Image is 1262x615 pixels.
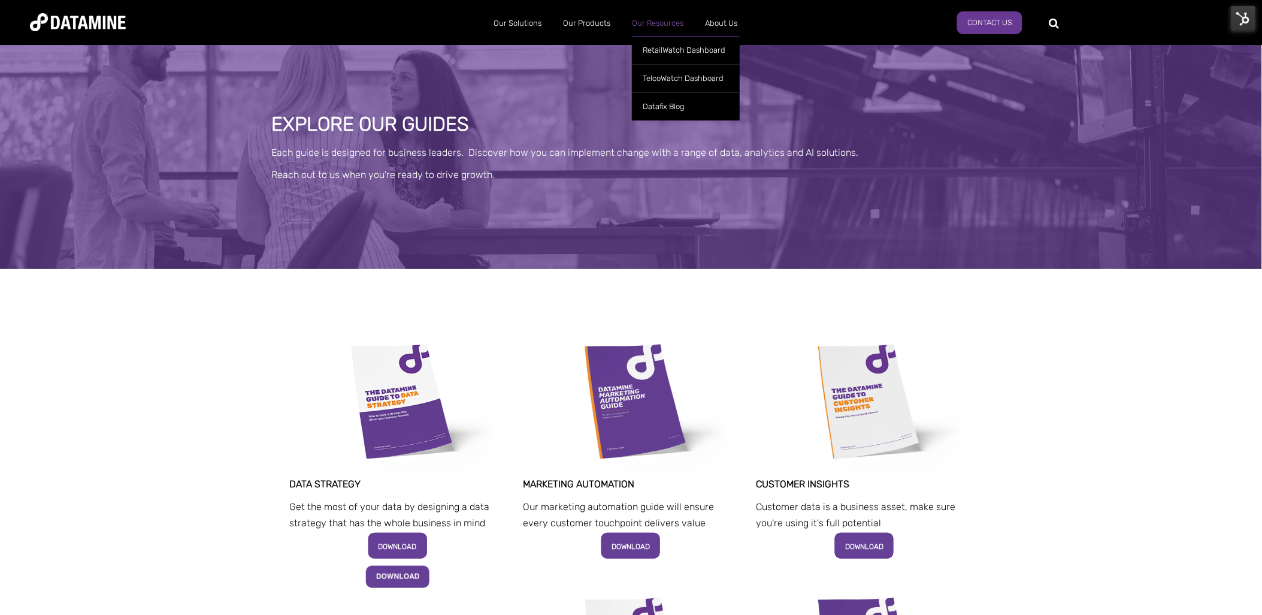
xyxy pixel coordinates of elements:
[289,499,506,531] a: Get the most of your data by designing a data strategy that has the whole business in mind
[272,167,991,183] p: Reach out to us when you're ready to drive growth.
[1231,6,1256,31] img: HubSpot Tools Menu Toggle
[694,8,748,39] a: About Us
[835,533,894,559] a: DOWNLOAD
[379,542,417,551] span: DOWNLOAD
[632,64,740,92] a: TelcoWatch Dashboard
[523,499,739,531] p: Our marketing automation guide will ensure every customer touchpoint delivers value
[523,329,739,473] img: Marketing Automation Cover
[612,542,650,551] span: DOWNLOAD
[756,329,973,473] img: Datamine-CustomerInsights-Cover sml
[552,8,621,39] a: Our Products
[845,542,883,551] span: DOWNLOAD
[756,479,973,490] h3: customer insights
[289,329,506,473] img: Data Strategy Cover thumbnail cover
[601,533,660,559] a: DOWNLOAD
[30,13,126,31] img: Datamine
[366,566,429,588] img: DOWNLOAD
[632,92,740,120] a: Datafix Blog
[483,8,552,39] a: Our Solutions
[957,11,1022,34] a: Contact us
[756,499,973,531] p: Customer data is a business asset, make sure you're using it's full potential
[289,501,489,529] span: Get the most of your data by designing a data strategy that has the whole business in mind
[632,36,740,64] a: RetailWatch Dashboard
[523,479,739,490] h3: Marketing Automation
[368,533,427,559] a: DOWNLOAD
[621,8,694,39] a: Our Resources
[272,144,991,161] p: Each guide is designed for business leaders. Discover how you can implement change with a range o...
[289,478,361,490] span: Data Strategy
[272,114,991,135] h1: Explore our guides
[368,539,427,551] a: DOWNLOAD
